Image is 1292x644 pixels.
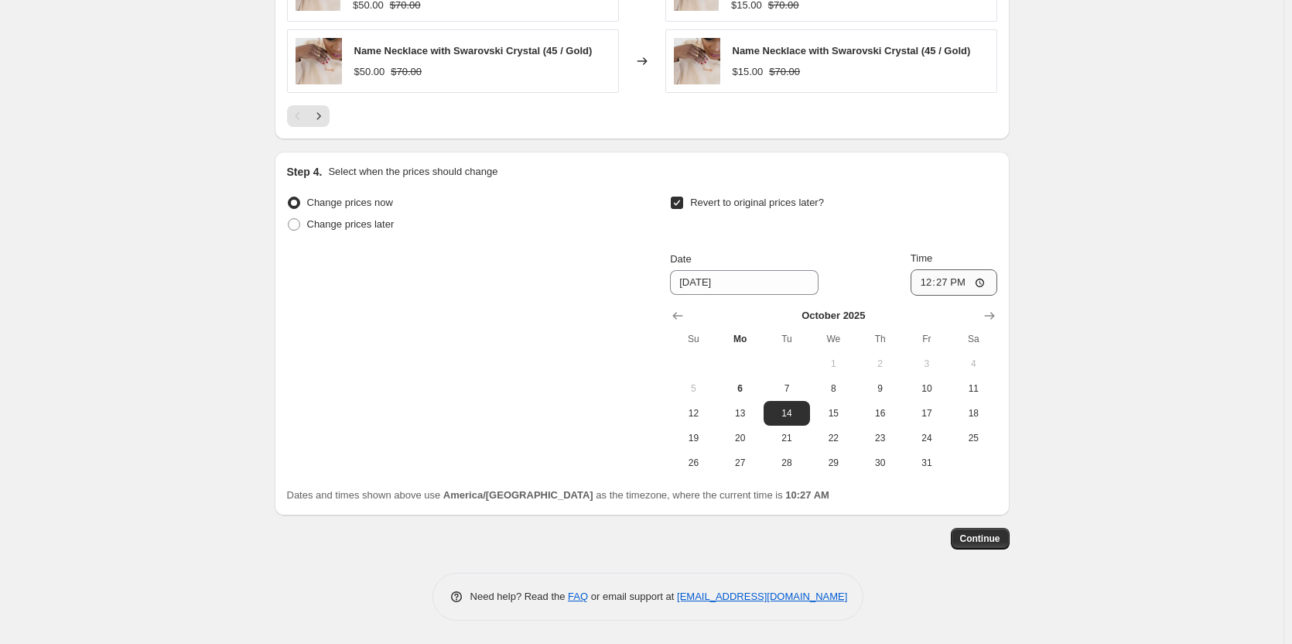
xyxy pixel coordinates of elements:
button: Show next month, November 2025 [979,305,1000,327]
button: Wednesday October 1 2025 [810,351,856,376]
button: Friday October 17 2025 [904,401,950,426]
b: America/[GEOGRAPHIC_DATA] [443,489,593,501]
span: 25 [956,432,990,444]
span: Change prices later [307,218,395,230]
th: Saturday [950,327,996,351]
button: Sunday October 26 2025 [670,450,716,475]
span: 21 [770,432,804,444]
button: Thursday October 2 2025 [856,351,903,376]
span: We [816,333,850,345]
span: Revert to original prices later? [690,197,824,208]
span: Tu [770,333,804,345]
span: 6 [723,382,757,395]
span: Fr [910,333,944,345]
img: DSC_0247_80x.jpg [674,38,720,84]
button: Sunday October 19 2025 [670,426,716,450]
th: Monday [717,327,764,351]
button: Tuesday October 7 2025 [764,376,810,401]
button: Today Monday October 6 2025 [717,376,764,401]
button: Friday October 3 2025 [904,351,950,376]
th: Tuesday [764,327,810,351]
span: 13 [723,407,757,420]
span: Continue [960,533,1000,545]
h2: Step 4. [287,164,323,180]
span: 18 [956,407,990,420]
th: Sunday [670,327,716,351]
button: Wednesday October 22 2025 [810,426,856,450]
span: 4 [956,358,990,370]
strike: $70.00 [769,64,800,80]
span: 1 [816,358,850,370]
button: Wednesday October 15 2025 [810,401,856,426]
span: 24 [910,432,944,444]
button: Continue [951,528,1010,550]
th: Thursday [856,327,903,351]
span: 5 [676,382,710,395]
b: 10:27 AM [785,489,829,501]
span: Su [676,333,710,345]
span: 10 [910,382,944,395]
button: Friday October 24 2025 [904,426,950,450]
span: 17 [910,407,944,420]
button: Monday October 27 2025 [717,450,764,475]
button: Sunday October 5 2025 [670,376,716,401]
button: Thursday October 16 2025 [856,401,903,426]
span: 26 [676,457,710,469]
span: 11 [956,382,990,395]
button: Saturday October 11 2025 [950,376,996,401]
span: 2 [863,358,897,370]
th: Wednesday [810,327,856,351]
button: Tuesday October 14 2025 [764,401,810,426]
span: Time [911,252,932,264]
button: Show previous month, September 2025 [667,305,689,327]
span: Change prices now [307,197,393,208]
span: 23 [863,432,897,444]
p: Select when the prices should change [328,164,497,180]
button: Saturday October 4 2025 [950,351,996,376]
button: Thursday October 30 2025 [856,450,903,475]
span: 9 [863,382,897,395]
button: Wednesday October 8 2025 [810,376,856,401]
span: Sa [956,333,990,345]
nav: Pagination [287,105,330,127]
input: 10/6/2025 [670,270,819,295]
button: Tuesday October 21 2025 [764,426,810,450]
span: 27 [723,457,757,469]
div: $50.00 [354,64,385,80]
button: Saturday October 25 2025 [950,426,996,450]
a: [EMAIL_ADDRESS][DOMAIN_NAME] [677,591,847,602]
span: or email support at [588,591,677,602]
span: Th [863,333,897,345]
button: Sunday October 12 2025 [670,401,716,426]
button: Friday October 31 2025 [904,450,950,475]
a: FAQ [568,591,588,602]
span: 28 [770,457,804,469]
span: 20 [723,432,757,444]
button: Thursday October 23 2025 [856,426,903,450]
button: Saturday October 18 2025 [950,401,996,426]
span: 29 [816,457,850,469]
span: Date [670,253,691,265]
th: Friday [904,327,950,351]
button: Next [308,105,330,127]
span: Dates and times shown above use as the timezone, where the current time is [287,489,829,501]
span: 16 [863,407,897,420]
span: Mo [723,333,757,345]
span: 31 [910,457,944,469]
span: 8 [816,382,850,395]
input: 12:00 [911,269,997,296]
span: Name Necklace with Swarovski Crystal (45 / Gold) [354,45,593,57]
button: Monday October 20 2025 [717,426,764,450]
span: 3 [910,358,944,370]
span: 22 [816,432,850,444]
span: 19 [676,432,710,444]
span: 14 [770,407,804,420]
button: Wednesday October 29 2025 [810,450,856,475]
button: Friday October 10 2025 [904,376,950,401]
button: Tuesday October 28 2025 [764,450,810,475]
button: Thursday October 9 2025 [856,376,903,401]
button: Monday October 13 2025 [717,401,764,426]
span: 7 [770,382,804,395]
span: 12 [676,407,710,420]
img: DSC_0247_80x.jpg [296,38,342,84]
